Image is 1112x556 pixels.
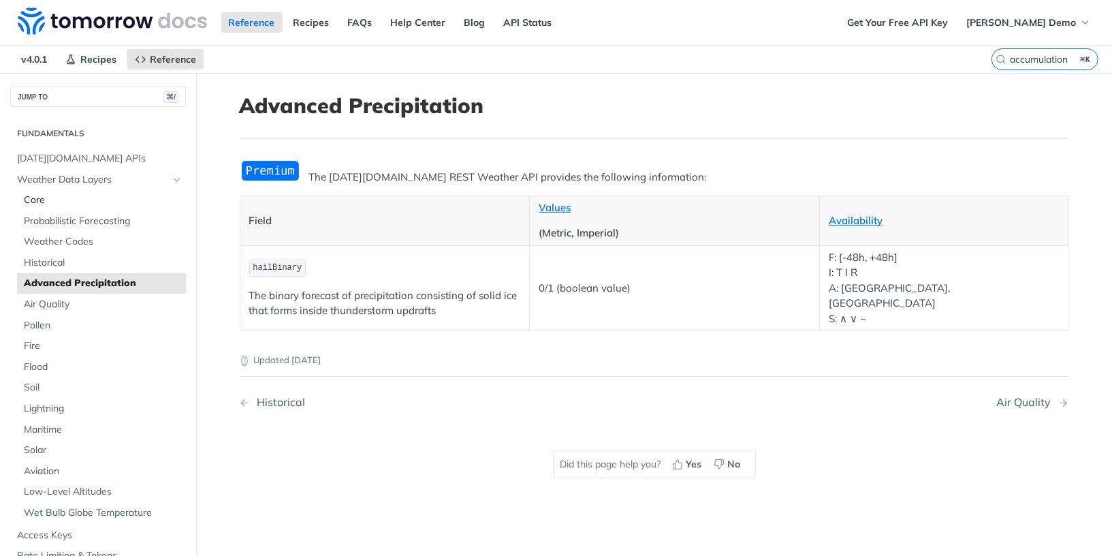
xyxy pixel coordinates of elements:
a: Blog [457,12,493,33]
nav: Pagination Controls [240,382,1069,422]
p: (Metric, Imperial) [539,226,810,241]
p: 0/1 (boolean value) [539,281,810,296]
a: Get Your Free API Key [840,12,955,33]
span: Air Quality [24,298,182,311]
span: Weather Codes [24,235,182,249]
span: Flood [24,360,182,374]
a: Soil [17,377,186,398]
a: Weather Codes [17,232,186,252]
a: Historical [17,253,186,273]
span: Recipes [80,53,116,65]
span: Soil [24,381,182,395]
a: Values [539,201,571,214]
svg: Search [996,54,1006,65]
a: Access Keys [10,525,186,546]
img: Tomorrow.io Weather API Docs [18,7,207,35]
span: Access Keys [17,529,182,542]
p: Field [249,213,521,229]
a: Core [17,190,186,211]
a: [DATE][DOMAIN_NAME] APIs [10,149,186,169]
span: Aviation [24,465,182,478]
span: Fire [24,339,182,353]
span: [PERSON_NAME] Demo [966,16,1076,29]
a: Air Quality [17,294,186,315]
p: The [DATE][DOMAIN_NAME] REST Weather API provides the following information: [240,170,1069,185]
button: [PERSON_NAME] Demo [959,12,1098,33]
p: Updated [DATE] [240,354,1069,367]
p: The binary forecast of precipitation consisting of solid ice that forms inside thunderstorm updrafts [249,288,521,319]
a: Recipes [58,49,124,69]
a: Maritime [17,420,186,440]
a: Aviation [17,461,186,482]
span: Pollen [24,319,182,333]
span: hailBinary [253,263,302,273]
button: No [710,454,748,474]
a: Next Page: Air Quality [997,396,1069,409]
span: Yes [686,457,702,472]
div: Historical [251,396,306,409]
a: Previous Page: Historical [240,396,595,409]
h1: Advanced Precipitation [240,93,1069,118]
a: Pollen [17,315,186,336]
a: Help Center [383,12,454,33]
span: No [728,457,741,472]
span: Lightning [24,402,182,416]
span: Wet Bulb Globe Temperature [24,506,182,520]
a: Lightning [17,399,186,419]
span: Advanced Precipitation [24,277,182,290]
span: Weather Data Layers [17,173,168,187]
span: Maritime [24,423,182,437]
div: Did this page help you? [553,450,756,478]
span: Historical [24,256,182,270]
h2: Fundamentals [10,127,186,140]
a: Wet Bulb Globe Temperature [17,503,186,523]
span: Solar [24,444,182,457]
a: Weather Data LayersHide subpages for Weather Data Layers [10,170,186,190]
kbd: ⌘K [1077,52,1094,66]
a: Flood [17,357,186,377]
span: Low-Level Altitudes [24,485,182,499]
a: Availability [829,214,883,227]
a: API Status [496,12,560,33]
a: Probabilistic Forecasting [17,211,186,232]
a: Solar [17,440,186,461]
a: Advanced Precipitation [17,273,186,294]
a: FAQs [340,12,380,33]
span: Probabilistic Forecasting [24,215,182,228]
a: Reference [221,12,283,33]
button: Yes [668,454,710,474]
span: Core [24,194,182,207]
button: JUMP TO⌘/ [10,87,186,107]
div: Air Quality [997,396,1058,409]
a: Fire [17,336,186,356]
a: Reference [127,49,204,69]
a: Recipes [286,12,337,33]
span: [DATE][DOMAIN_NAME] APIs [17,152,182,166]
span: v4.0.1 [14,49,54,69]
button: Hide subpages for Weather Data Layers [172,174,182,185]
span: ⌘/ [163,91,178,103]
a: Low-Level Altitudes [17,482,186,502]
p: F: [-48h, +48h] I: T I R A: [GEOGRAPHIC_DATA], [GEOGRAPHIC_DATA] S: ∧ ∨ ~ [829,250,1059,327]
span: Reference [150,53,196,65]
